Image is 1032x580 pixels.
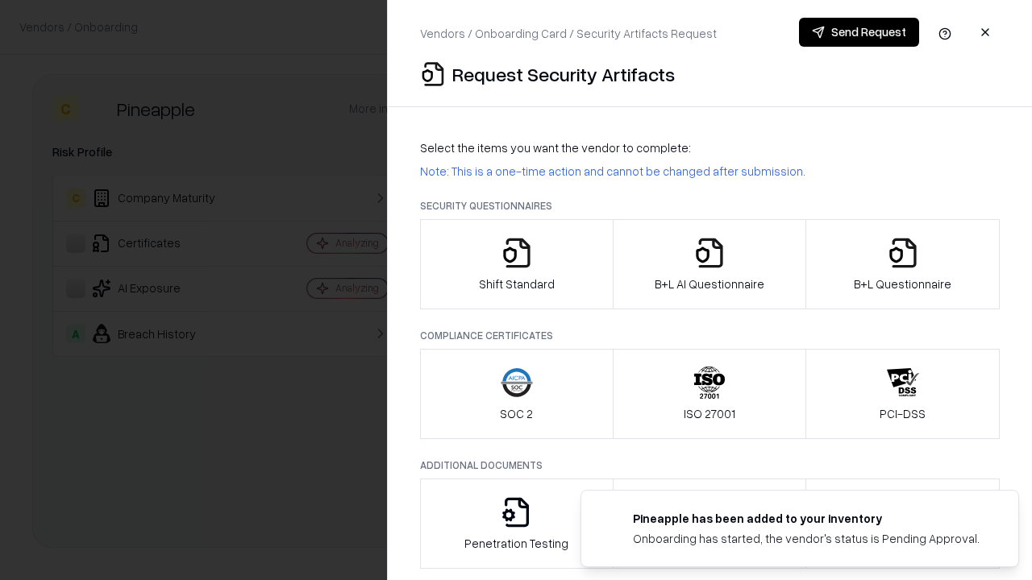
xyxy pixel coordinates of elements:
button: SOC 2 [420,349,614,439]
img: pineappleenergy.com [601,510,620,529]
p: Note: This is a one-time action and cannot be changed after submission. [420,163,1000,180]
button: Data Processing Agreement [805,478,1000,569]
button: Privacy Policy [613,478,807,569]
p: Select the items you want the vendor to complete: [420,139,1000,156]
p: Penetration Testing [464,535,568,552]
p: B+L AI Questionnaire [655,275,764,292]
button: ISO 27001 [613,349,807,439]
p: Request Security Artifacts [452,61,675,87]
p: Vendors / Onboarding Card / Security Artifacts Request [420,25,717,42]
p: Additional Documents [420,458,1000,472]
p: ISO 27001 [684,405,735,422]
p: PCI-DSS [880,405,926,422]
p: Compliance Certificates [420,329,1000,342]
button: Send Request [799,18,919,47]
button: B+L AI Questionnaire [613,219,807,309]
p: Security Questionnaires [420,199,1000,213]
div: Onboarding has started, the vendor's status is Pending Approval. [633,530,980,547]
div: Pineapple has been added to your inventory [633,510,980,527]
button: PCI-DSS [805,349,1000,439]
p: SOC 2 [500,405,533,422]
button: Shift Standard [420,219,614,309]
button: Penetration Testing [420,478,614,569]
p: Shift Standard [479,275,555,292]
button: B+L Questionnaire [805,219,1000,309]
p: B+L Questionnaire [854,275,951,292]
